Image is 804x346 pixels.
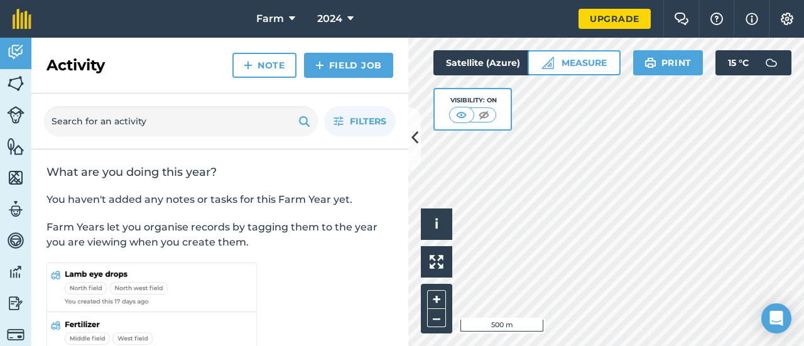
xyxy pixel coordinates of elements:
[449,95,497,105] div: Visibility: On
[759,50,784,75] img: svg+xml;base64,PD94bWwgdmVyc2lvbj0iMS4wIiBlbmNvZGluZz0idXRmLTgiPz4KPCEtLSBHZW5lcmF0b3I6IEFkb2JlIE...
[244,58,253,73] img: svg+xml;base64,PHN2ZyB4bWxucz0iaHR0cDovL3d3dy53My5vcmcvMjAwMC9zdmciIHdpZHRoPSIxNCIgaGVpZ2h0PSIyNC...
[46,220,393,250] p: Farm Years let you organise records by tagging them to the year you are viewing when you create t...
[780,13,795,25] img: A cog icon
[427,290,446,309] button: +
[7,294,24,313] img: svg+xml;base64,PD94bWwgdmVyc2lvbj0iMS4wIiBlbmNvZGluZz0idXRmLTgiPz4KPCEtLSBHZW5lcmF0b3I6IEFkb2JlIE...
[421,208,452,240] button: i
[7,43,24,62] img: svg+xml;base64,PD94bWwgdmVyc2lvbj0iMS4wIiBlbmNvZGluZz0idXRmLTgiPz4KPCEtLSBHZW5lcmF0b3I6IEFkb2JlIE...
[7,262,24,281] img: svg+xml;base64,PD94bWwgdmVyc2lvbj0iMS4wIiBlbmNvZGluZz0idXRmLTgiPz4KPCEtLSBHZW5lcmF0b3I6IEFkb2JlIE...
[633,50,703,75] button: Print
[7,200,24,219] img: svg+xml;base64,PD94bWwgdmVyc2lvbj0iMS4wIiBlbmNvZGluZz0idXRmLTgiPz4KPCEtLSBHZW5lcmF0b3I6IEFkb2JlIE...
[7,106,24,124] img: svg+xml;base64,PD94bWwgdmVyc2lvbj0iMS4wIiBlbmNvZGluZz0idXRmLTgiPz4KPCEtLSBHZW5lcmF0b3I6IEFkb2JlIE...
[7,168,24,187] img: svg+xml;base64,PHN2ZyB4bWxucz0iaHR0cDovL3d3dy53My5vcmcvMjAwMC9zdmciIHdpZHRoPSI1NiIgaGVpZ2h0PSI2MC...
[746,11,758,26] img: svg+xml;base64,PHN2ZyB4bWxucz0iaHR0cDovL3d3dy53My5vcmcvMjAwMC9zdmciIHdpZHRoPSIxNyIgaGVpZ2h0PSIxNy...
[728,50,749,75] span: 15 ° C
[430,255,443,269] img: Four arrows, one pointing top left, one top right, one bottom right and the last bottom left
[46,55,105,75] h2: Activity
[709,13,724,25] img: A question mark icon
[454,109,469,121] img: svg+xml;base64,PHN2ZyB4bWxucz0iaHR0cDovL3d3dy53My5vcmcvMjAwMC9zdmciIHdpZHRoPSI1MCIgaGVpZ2h0PSI0MC...
[644,55,656,70] img: svg+xml;base64,PHN2ZyB4bWxucz0iaHR0cDovL3d3dy53My5vcmcvMjAwMC9zdmciIHdpZHRoPSIxOSIgaGVpZ2h0PSIyNC...
[433,50,554,75] button: Satellite (Azure)
[579,9,651,29] a: Upgrade
[298,114,310,129] img: svg+xml;base64,PHN2ZyB4bWxucz0iaHR0cDovL3d3dy53My5vcmcvMjAwMC9zdmciIHdpZHRoPSIxOSIgaGVpZ2h0PSIyNC...
[46,165,393,180] h2: What are you doing this year?
[541,57,554,69] img: Ruler icon
[350,114,386,128] span: Filters
[674,13,689,25] img: Two speech bubbles overlapping with the left bubble in the forefront
[317,11,342,26] span: 2024
[435,216,438,232] span: i
[46,192,393,207] p: You haven't added any notes or tasks for this Farm Year yet.
[7,74,24,93] img: svg+xml;base64,PHN2ZyB4bWxucz0iaHR0cDovL3d3dy53My5vcmcvMjAwMC9zdmciIHdpZHRoPSI1NiIgaGVpZ2h0PSI2MC...
[715,50,791,75] button: 15 °C
[427,309,446,327] button: –
[761,303,791,333] div: Open Intercom Messenger
[7,137,24,156] img: svg+xml;base64,PHN2ZyB4bWxucz0iaHR0cDovL3d3dy53My5vcmcvMjAwMC9zdmciIHdpZHRoPSI1NiIgaGVpZ2h0PSI2MC...
[304,53,393,78] a: Field Job
[44,106,318,136] input: Search for an activity
[528,50,621,75] button: Measure
[476,109,492,121] img: svg+xml;base64,PHN2ZyB4bWxucz0iaHR0cDovL3d3dy53My5vcmcvMjAwMC9zdmciIHdpZHRoPSI1MCIgaGVpZ2h0PSI0MC...
[7,231,24,250] img: svg+xml;base64,PD94bWwgdmVyc2lvbj0iMS4wIiBlbmNvZGluZz0idXRmLTgiPz4KPCEtLSBHZW5lcmF0b3I6IEFkb2JlIE...
[232,53,296,78] a: Note
[324,106,396,136] button: Filters
[256,11,284,26] span: Farm
[315,58,324,73] img: svg+xml;base64,PHN2ZyB4bWxucz0iaHR0cDovL3d3dy53My5vcmcvMjAwMC9zdmciIHdpZHRoPSIxNCIgaGVpZ2h0PSIyNC...
[13,9,31,29] img: fieldmargin Logo
[7,326,24,343] img: svg+xml;base64,PD94bWwgdmVyc2lvbj0iMS4wIiBlbmNvZGluZz0idXRmLTgiPz4KPCEtLSBHZW5lcmF0b3I6IEFkb2JlIE...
